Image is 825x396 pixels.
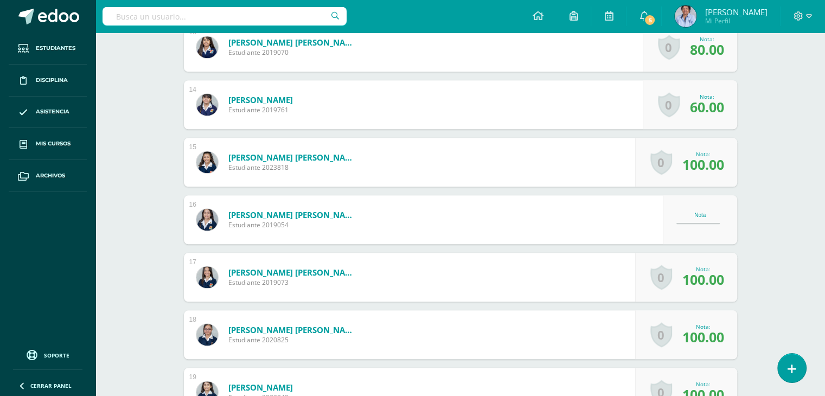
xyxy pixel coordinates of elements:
a: 0 [658,92,680,117]
a: 0 [650,322,672,347]
div: Nota: [690,35,724,43]
div: Nota: [682,380,724,388]
span: Estudiante 2019761 [228,105,293,114]
span: Estudiante 2019054 [228,220,359,229]
span: Estudiante 2019073 [228,278,359,287]
div: Nota: [682,265,724,273]
span: Estudiante 2023818 [228,163,359,172]
img: f7d43da7d4b76873f72a158759d9652e.png [675,5,696,27]
span: Archivos [36,171,65,180]
span: 60.00 [690,98,724,116]
span: Cerrar panel [30,382,72,389]
img: 3430bee7d0faf49e052383c9962d39e7.png [196,266,218,288]
span: Soporte [44,352,69,359]
a: [PERSON_NAME] [PERSON_NAME] [228,209,359,220]
a: 0 [658,35,680,60]
img: 08d7a72e03a2464a82b7c0464c22af0b.png [196,209,218,231]
a: Asistencia [9,97,87,129]
a: Estudiantes [9,33,87,65]
div: Nota: [690,93,724,100]
span: 5 [644,14,656,26]
a: [PERSON_NAME] [PERSON_NAME] [228,324,359,335]
span: Estudiante 2020825 [228,335,359,344]
span: 100.00 [682,155,724,174]
a: Soporte [13,347,82,362]
a: Disciplina [9,65,87,97]
a: [PERSON_NAME] [228,94,293,105]
span: 100.00 [682,328,724,346]
a: [PERSON_NAME] [PERSON_NAME] [228,152,359,163]
span: 80.00 [690,40,724,59]
span: [PERSON_NAME] [705,7,767,17]
a: 0 [650,265,672,290]
a: Mis cursos [9,128,87,160]
span: Mis cursos [36,139,71,148]
span: Estudiantes [36,44,75,53]
span: Estudiante 2019070 [228,48,359,57]
span: 100.00 [682,270,724,289]
a: [PERSON_NAME] [228,382,293,393]
a: 0 [650,150,672,175]
a: Archivos [9,160,87,192]
a: [PERSON_NAME] [PERSON_NAME] [228,37,359,48]
a: [PERSON_NAME] [PERSON_NAME] [228,267,359,278]
div: Nota: [682,323,724,330]
div: Nota: [682,150,724,158]
span: Asistencia [36,107,69,116]
img: fe302a350ed15f5bca71b502def0b05e.png [196,36,218,58]
input: Busca un usuario... [103,7,347,25]
span: Disciplina [36,76,68,85]
div: Nota [676,212,724,218]
img: acdea0fc34b037c85c2657ae5a2d8125.png [196,151,218,173]
span: Mi Perfil [705,16,767,25]
img: f98e8e893910d973b13d6068ff589e19.png [196,324,218,346]
img: 4039cf1bf3b948413957fcc92d9afbc0.png [196,94,218,116]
